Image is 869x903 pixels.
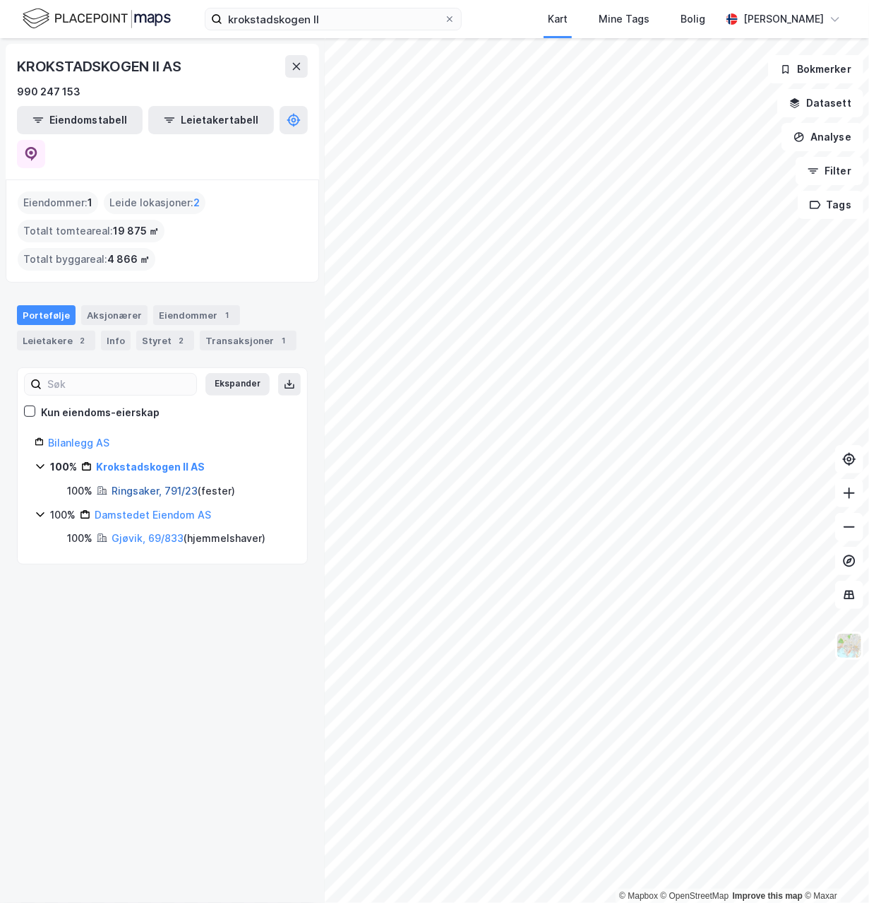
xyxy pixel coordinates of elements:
[743,11,824,28] div: [PERSON_NAME]
[76,334,90,348] div: 2
[104,191,205,214] div: Leide lokasjoner :
[193,194,200,211] span: 2
[222,8,444,30] input: Søk på adresse, matrikkel, gårdeiere, leietakere eller personer
[733,891,803,901] a: Improve this map
[112,532,184,544] a: Gjøvik, 69/833
[17,106,143,134] button: Eiendomstabell
[777,89,863,117] button: Datasett
[205,373,270,396] button: Ekspander
[174,334,188,348] div: 2
[136,331,194,350] div: Styret
[798,835,869,903] iframe: Chat Widget
[50,459,77,476] div: 100%
[661,891,729,901] a: OpenStreetMap
[67,483,92,500] div: 100%
[17,83,80,100] div: 990 247 153
[101,331,131,350] div: Info
[277,334,291,348] div: 1
[619,891,658,901] a: Mapbox
[113,223,159,240] span: 19 875 ㎡
[836,632,863,659] img: Z
[112,485,198,497] a: Ringsaker, 791/23
[112,483,235,500] div: ( fester )
[18,191,98,214] div: Eiendommer :
[17,305,76,325] div: Portefølje
[67,530,92,547] div: 100%
[798,191,863,219] button: Tags
[153,305,240,325] div: Eiendommer
[200,331,296,350] div: Transaksjoner
[48,437,109,449] a: Bilanlegg AS
[112,530,265,547] div: ( hjemmelshaver )
[42,374,196,395] input: Søk
[220,308,234,322] div: 1
[148,106,274,134] button: Leietakertabell
[50,507,76,524] div: 100%
[95,509,211,521] a: Damstedet Eiendom AS
[23,6,171,31] img: logo.f888ab2527a4732fd821a326f86c7f29.svg
[96,461,205,473] a: Krokstadskogen II AS
[17,331,95,350] div: Leietakere
[41,404,160,421] div: Kun eiendoms-eierskap
[107,251,150,268] span: 4 866 ㎡
[681,11,705,28] div: Bolig
[796,157,863,185] button: Filter
[88,194,92,211] span: 1
[548,11,568,28] div: Kart
[599,11,649,28] div: Mine Tags
[18,220,164,242] div: Totalt tomteareal :
[81,305,148,325] div: Aksjonærer
[18,248,155,271] div: Totalt byggareal :
[17,55,184,78] div: KROKSTADSKOGEN II AS
[768,55,863,83] button: Bokmerker
[781,123,863,151] button: Analyse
